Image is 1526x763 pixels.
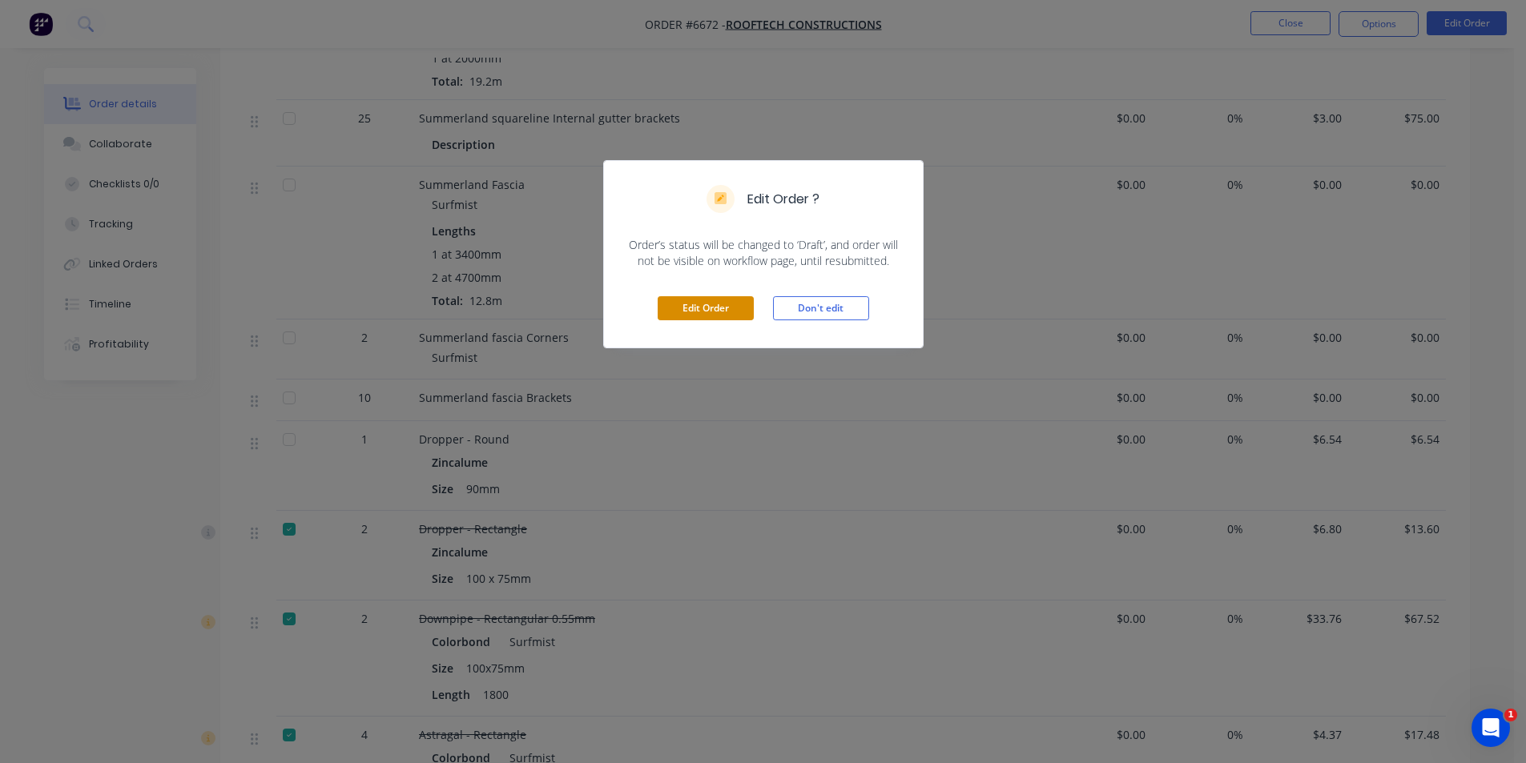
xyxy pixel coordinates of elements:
iframe: Intercom live chat [1472,709,1510,747]
button: Edit Order [658,296,754,320]
button: Don't edit [773,296,869,320]
h5: Edit Order ? [747,190,819,209]
span: 1 [1504,709,1517,721]
span: Order’s status will be changed to ‘Draft’, and order will not be visible on workflow page, until ... [623,237,904,269]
